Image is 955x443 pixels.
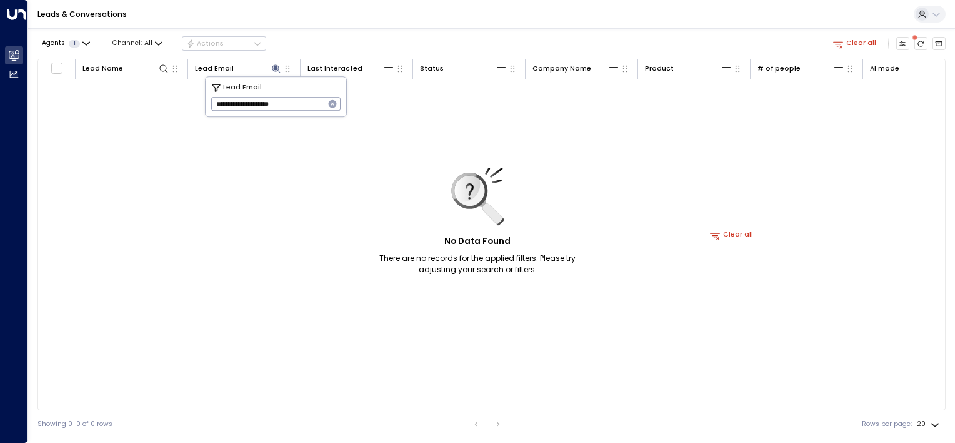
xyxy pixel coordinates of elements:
span: Toggle select all [51,62,62,74]
button: Archived Leads [932,37,946,51]
div: AI mode [870,63,899,74]
div: Button group with a nested menu [182,36,266,51]
div: Company Name [532,63,591,74]
div: Product [645,63,674,74]
nav: pagination navigation [468,417,506,432]
h5: No Data Found [444,235,511,248]
div: Company Name [532,63,620,74]
div: Last Interacted [307,63,395,74]
button: Clear all [706,228,757,242]
button: Agents1 [37,37,93,50]
p: There are no records for the applied filters. Please try adjusting your search or filters. [361,253,595,275]
button: Actions [182,36,266,51]
div: # of people [757,63,801,74]
div: Actions [186,39,224,48]
div: # of people [757,63,845,74]
div: Status [420,63,507,74]
div: Lead Name [82,63,170,74]
div: 20 [917,417,942,432]
button: Channel:All [109,37,166,50]
div: Lead Name [82,63,123,74]
span: 1 [69,40,80,48]
a: Leads & Conversations [37,9,127,19]
button: Clear all [829,37,881,50]
span: Agents [42,40,65,47]
div: Product [645,63,732,74]
div: Showing 0-0 of 0 rows [37,419,112,429]
div: Lead Email [195,63,234,74]
label: Rows per page: [862,419,912,429]
span: There are new threads available. Refresh the grid to view the latest updates. [914,37,928,51]
button: Customize [896,37,910,51]
span: All [144,39,152,47]
span: Channel: [109,37,166,50]
div: Status [420,63,444,74]
div: Last Interacted [307,63,362,74]
span: Lead Email [223,83,262,93]
div: Lead Email [195,63,282,74]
